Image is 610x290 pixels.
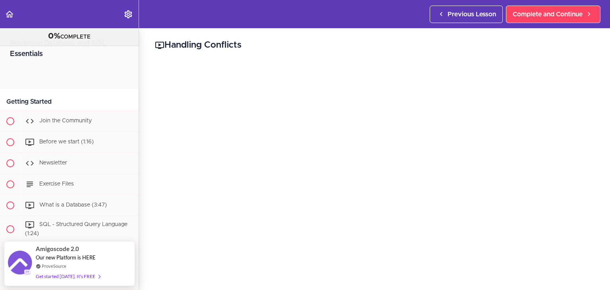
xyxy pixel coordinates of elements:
div: Get started [DATE]. It's FREE [36,272,100,281]
a: Previous Lesson [430,6,503,23]
h2: Handling Conflicts [155,39,594,52]
span: Previous Lesson [448,10,496,19]
span: What is a Database (3:47) [39,202,107,208]
img: provesource social proof notification image [8,251,32,276]
div: COMPLETE [10,31,129,42]
span: Amigoscode 2.0 [36,244,79,253]
svg: Back to course curriculum [5,10,14,19]
a: Complete and Continue [506,6,600,23]
span: Complete and Continue [513,10,583,19]
span: Before we start (1:16) [39,139,94,145]
a: ProveSource [42,263,66,269]
span: Our new Platform is HERE [36,254,96,261]
span: Exercise Files [39,181,74,187]
span: Join the Community [39,118,92,124]
svg: Settings Menu [124,10,133,19]
span: SQL - Structured Query Language (1:24) [25,222,127,236]
span: 0% [48,32,60,40]
span: Newsletter [39,160,67,166]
